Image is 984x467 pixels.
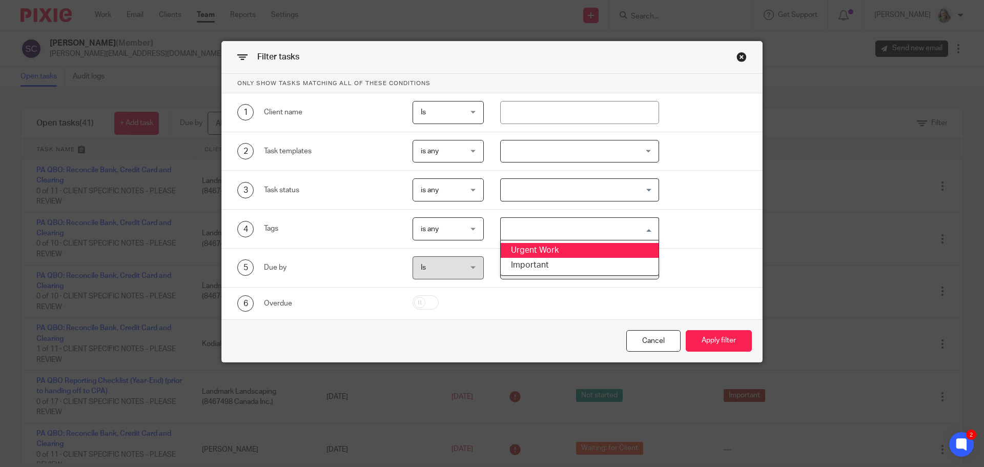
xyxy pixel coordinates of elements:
span: Is [421,264,426,271]
div: Close this dialog window [626,330,681,352]
div: 4 [237,221,254,237]
div: Search for option [500,217,660,240]
span: is any [421,226,439,233]
input: Search for option [502,181,653,199]
span: is any [421,148,439,155]
div: 2 [966,430,976,440]
div: Task templates [264,146,397,156]
span: Is [421,109,426,116]
div: Client name [264,107,397,117]
div: Tags [264,224,397,234]
div: Search for option [500,178,660,201]
div: Close this dialog window [736,52,747,62]
div: 5 [237,259,254,276]
li: Important [501,258,659,273]
span: is any [421,187,439,194]
div: Overdue [264,298,397,309]
button: Apply filter [686,330,752,352]
div: 3 [237,182,254,198]
input: Search for option [502,220,653,238]
p: Only show tasks matching all of these conditions [222,74,762,93]
span: Filter tasks [257,53,299,61]
div: 6 [237,295,254,312]
div: Task status [264,185,397,195]
div: 1 [237,104,254,120]
div: 2 [237,143,254,159]
div: Due by [264,262,397,273]
li: Urgent Work [501,243,659,258]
